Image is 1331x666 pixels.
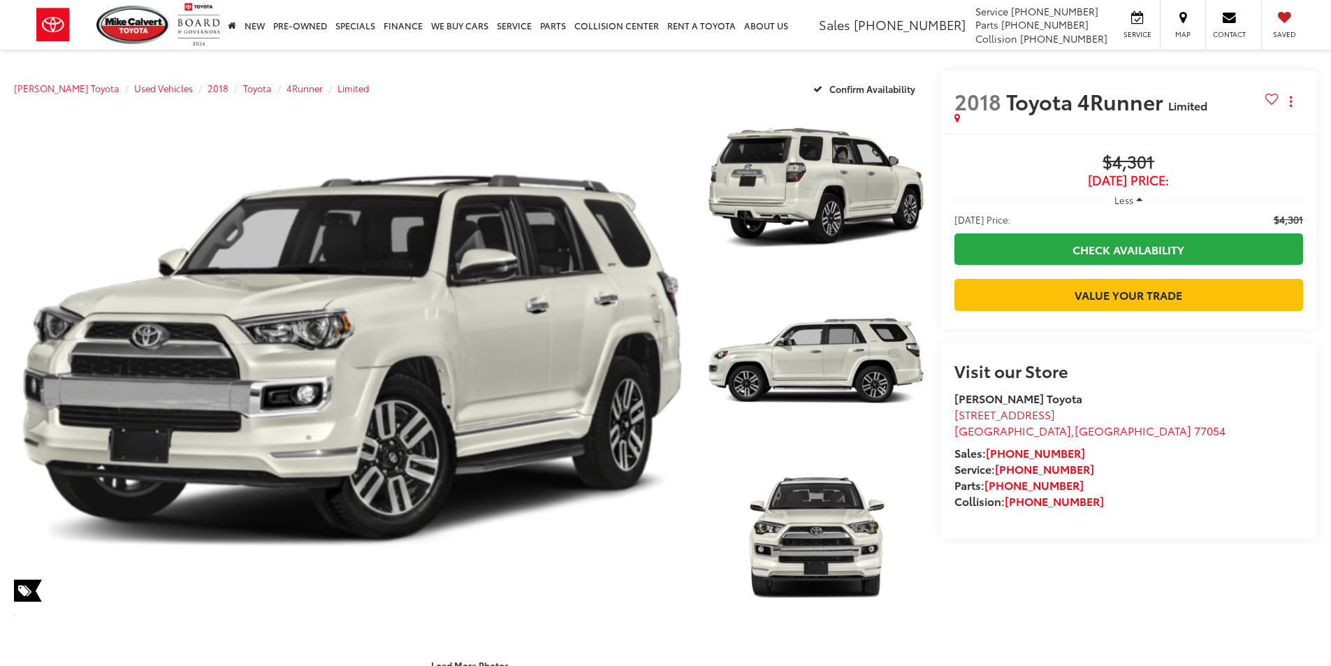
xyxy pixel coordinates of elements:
span: 77054 [1194,422,1225,438]
a: [PHONE_NUMBER] [995,461,1094,477]
a: [PHONE_NUMBER] [986,444,1085,461]
span: Parts [975,17,998,31]
strong: Collision: [954,493,1104,509]
strong: Service: [954,461,1094,477]
a: Used Vehicles [134,82,193,94]
span: [DATE] Price: [954,212,1010,226]
span: Collision [975,31,1017,45]
span: Saved [1269,29,1300,39]
a: Toyota [243,82,272,94]
button: Confirm Availability [806,76,926,101]
button: Actions [1279,89,1303,113]
span: Less [1114,194,1133,206]
a: Expand Photo 1 [706,106,926,271]
span: Confirm Availability [829,82,915,95]
strong: [PERSON_NAME] Toyota [954,390,1082,406]
span: Service [975,4,1008,18]
span: [PHONE_NUMBER] [854,15,966,34]
span: dropdown dots [1290,96,1292,107]
span: Map [1168,29,1198,39]
span: Limited [1168,97,1207,113]
span: Contact [1213,29,1246,39]
span: Special [14,579,42,602]
span: $4,301 [1274,212,1303,226]
span: [GEOGRAPHIC_DATA] [954,422,1071,438]
a: [PHONE_NUMBER] [1005,493,1104,509]
a: [STREET_ADDRESS] [GEOGRAPHIC_DATA],[GEOGRAPHIC_DATA] 77054 [954,406,1225,438]
span: [STREET_ADDRESS] [954,406,1055,422]
span: [PHONE_NUMBER] [1001,17,1089,31]
span: Service [1121,29,1153,39]
img: 2018 Toyota 4Runner Limited [703,277,928,446]
a: Limited [337,82,369,94]
span: [PHONE_NUMBER] [1011,4,1098,18]
a: [PHONE_NUMBER] [984,477,1084,493]
img: 2018 Toyota 4Runner Limited [703,450,928,619]
a: Value Your Trade [954,279,1303,310]
strong: Parts: [954,477,1084,493]
a: Expand Photo 2 [706,279,926,444]
a: Check Availability [954,233,1303,265]
span: , [954,422,1225,438]
span: [PHONE_NUMBER] [1020,31,1107,45]
strong: Sales: [954,444,1085,461]
img: Mike Calvert Toyota [96,6,170,44]
img: 2018 Toyota 4Runner Limited [703,103,928,273]
img: 2018 Toyota 4Runner Limited [7,103,697,620]
button: Less [1107,187,1149,212]
span: [DATE] Price: [954,173,1303,187]
a: 4Runner [286,82,323,94]
a: 2018 [208,82,228,94]
span: Sales [819,15,850,34]
span: 2018 [954,86,1001,116]
span: [GEOGRAPHIC_DATA] [1075,422,1191,438]
span: $4,301 [954,152,1303,173]
a: Expand Photo 0 [14,106,690,617]
span: Toyota 4Runner [1006,86,1168,116]
a: Expand Photo 3 [706,452,926,618]
h2: Visit our Store [954,361,1303,379]
a: [PERSON_NAME] Toyota [14,82,119,94]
